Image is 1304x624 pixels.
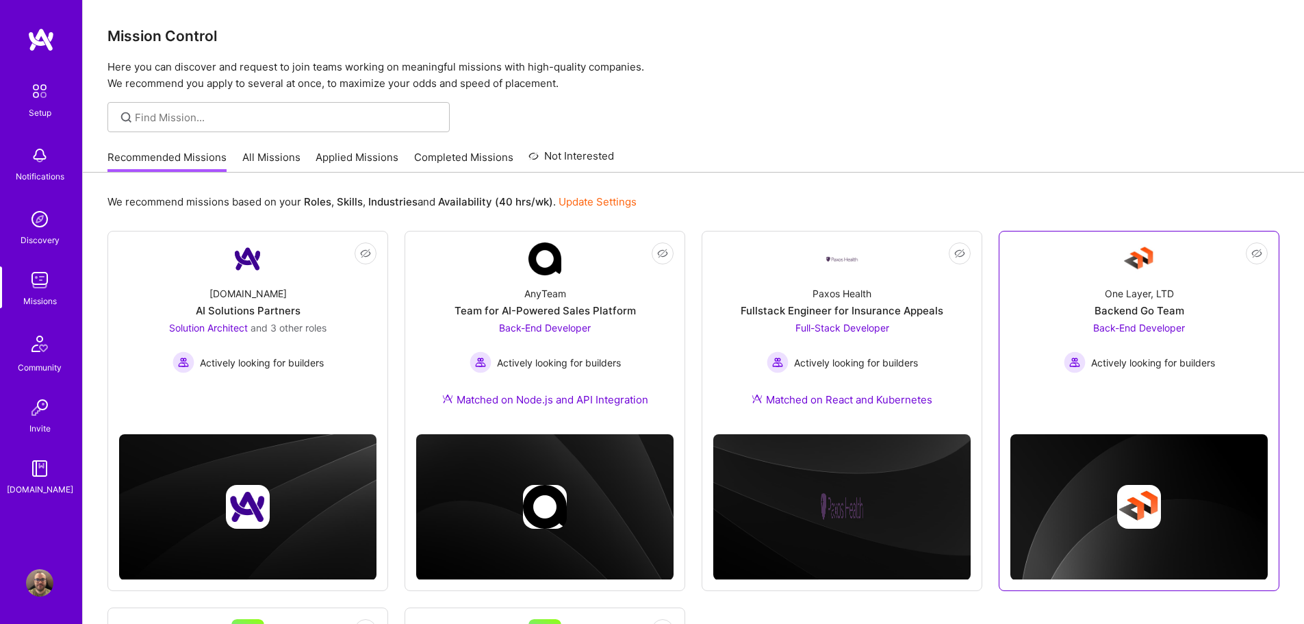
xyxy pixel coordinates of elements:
[752,392,932,407] div: Matched on React and Kubernetes
[29,421,51,436] div: Invite
[18,360,62,375] div: Community
[209,286,287,301] div: [DOMAIN_NAME]
[528,242,561,275] img: Company Logo
[226,485,270,529] img: Company logo
[316,150,398,173] a: Applied Missions
[414,150,513,173] a: Completed Missions
[27,27,55,52] img: logo
[1091,355,1215,370] span: Actively looking for builders
[107,59,1279,92] p: Here you can discover and request to join teams working on meaningful missions with high-quality ...
[455,303,636,318] div: Team for AI-Powered Sales Platform
[16,169,64,184] div: Notifications
[107,150,227,173] a: Recommended Missions
[119,242,376,405] a: Company Logo[DOMAIN_NAME]AI Solutions PartnersSolution Architect and 3 other rolesActively lookin...
[25,77,54,105] img: setup
[231,242,264,275] img: Company Logo
[1093,322,1185,334] span: Back-End Developer
[794,355,918,370] span: Actively looking for builders
[657,248,668,259] i: icon EyeClosed
[528,148,614,173] a: Not Interested
[200,355,324,370] span: Actively looking for builders
[1251,248,1262,259] i: icon EyeClosed
[523,485,567,529] img: Company logo
[813,286,871,301] div: Paxos Health
[21,233,60,247] div: Discovery
[416,434,674,580] img: cover
[169,322,248,334] span: Solution Architect
[337,195,363,208] b: Skills
[1064,351,1086,373] img: Actively looking for builders
[242,150,301,173] a: All Missions
[135,110,439,125] input: Find Mission...
[26,266,53,294] img: teamwork
[713,242,971,423] a: Company LogoPaxos HealthFullstack Engineer for Insurance AppealsFull-Stack Developer Actively loo...
[470,351,491,373] img: Actively looking for builders
[26,142,53,169] img: bell
[26,455,53,482] img: guide book
[954,248,965,259] i: icon EyeClosed
[26,394,53,421] img: Invite
[767,351,789,373] img: Actively looking for builders
[524,286,566,301] div: AnyTeam
[442,392,648,407] div: Matched on Node.js and API Integration
[741,303,943,318] div: Fullstack Engineer for Insurance Appeals
[752,393,763,404] img: Ateam Purple Icon
[1123,242,1155,275] img: Company Logo
[1117,485,1161,529] img: Company logo
[196,303,301,318] div: AI Solutions Partners
[23,569,57,597] a: User Avatar
[7,482,73,497] div: [DOMAIN_NAME]
[559,195,637,208] a: Update Settings
[820,485,864,529] img: Company logo
[368,195,418,208] b: Industries
[304,195,331,208] b: Roles
[107,27,1279,45] h3: Mission Control
[1095,303,1184,318] div: Backend Go Team
[1105,286,1174,301] div: One Layer, LTD
[442,393,453,404] img: Ateam Purple Icon
[23,294,57,308] div: Missions
[360,248,371,259] i: icon EyeClosed
[438,195,553,208] b: Availability (40 hrs/wk)
[499,322,591,334] span: Back-End Developer
[118,110,134,125] i: icon SearchGrey
[29,105,51,120] div: Setup
[23,327,56,360] img: Community
[795,322,889,334] span: Full-Stack Developer
[713,434,971,580] img: cover
[251,322,327,334] span: and 3 other roles
[826,255,858,263] img: Company Logo
[1010,434,1268,580] img: cover
[172,351,194,373] img: Actively looking for builders
[107,195,637,209] p: We recommend missions based on your , , and .
[497,355,621,370] span: Actively looking for builders
[119,434,376,580] img: cover
[1010,242,1268,405] a: Company LogoOne Layer, LTDBackend Go TeamBack-End Developer Actively looking for buildersActively...
[416,242,674,423] a: Company LogoAnyTeamTeam for AI-Powered Sales PlatformBack-End Developer Actively looking for buil...
[26,205,53,233] img: discovery
[26,569,53,597] img: User Avatar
